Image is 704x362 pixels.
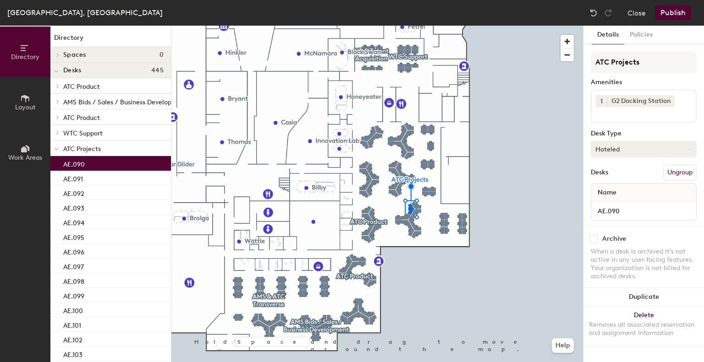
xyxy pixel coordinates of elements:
p: AE.094 [63,216,84,227]
span: Directory [11,53,39,61]
button: Help [552,338,574,353]
p: AE.097 [63,260,84,271]
p: AE.090 [63,158,85,168]
div: G2 Docking Station [607,95,675,107]
div: Archive [602,235,626,243]
span: ATC Product [63,114,100,122]
div: Desk Type [591,130,697,137]
p: AE.095 [63,231,84,242]
span: WTC Support [63,130,103,137]
button: Hoteled [591,141,697,157]
span: Name [593,184,621,201]
button: Close [627,5,646,20]
button: DeleteRemoves all associated reservation and assignment information [583,306,704,346]
button: Duplicate [583,288,704,306]
img: Undo [589,8,598,17]
div: Removes all associated reservation and assignment information [589,321,698,337]
button: 1 [595,95,607,107]
span: Layout [15,103,36,111]
img: Redo [604,8,613,17]
div: [GEOGRAPHIC_DATA], [GEOGRAPHIC_DATA] [7,7,163,18]
span: 1 [600,97,603,106]
span: Desks [63,67,81,74]
p: AE.099 [63,290,84,300]
p: AE.102 [63,334,82,344]
p: AE.100 [63,304,83,315]
div: Desks [591,169,608,176]
h1: Directory [50,33,171,47]
p: AE.093 [63,202,84,212]
input: Unnamed desk [593,205,694,217]
p: AE.103 [63,348,82,359]
p: AE.096 [63,246,84,256]
span: 0 [159,51,164,59]
button: Publish [655,5,691,20]
span: Spaces [63,51,86,59]
button: Details [592,26,624,44]
button: Policies [624,26,658,44]
span: 445 [151,67,164,74]
p: AE.098 [63,275,84,286]
p: AE.101 [63,319,81,330]
span: AMS Bids / Sales / Business Development [63,98,187,106]
button: Ungroup [663,165,697,180]
div: Amenities [591,79,697,86]
p: AE.092 [63,187,84,198]
span: ATC Projects [63,145,101,153]
span: Work Areas [8,154,42,162]
p: AE.091 [63,173,83,183]
span: ATC Product [63,83,100,91]
div: When a desk is archived it's not active in any user-facing features. Your organization is not bil... [591,248,697,281]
